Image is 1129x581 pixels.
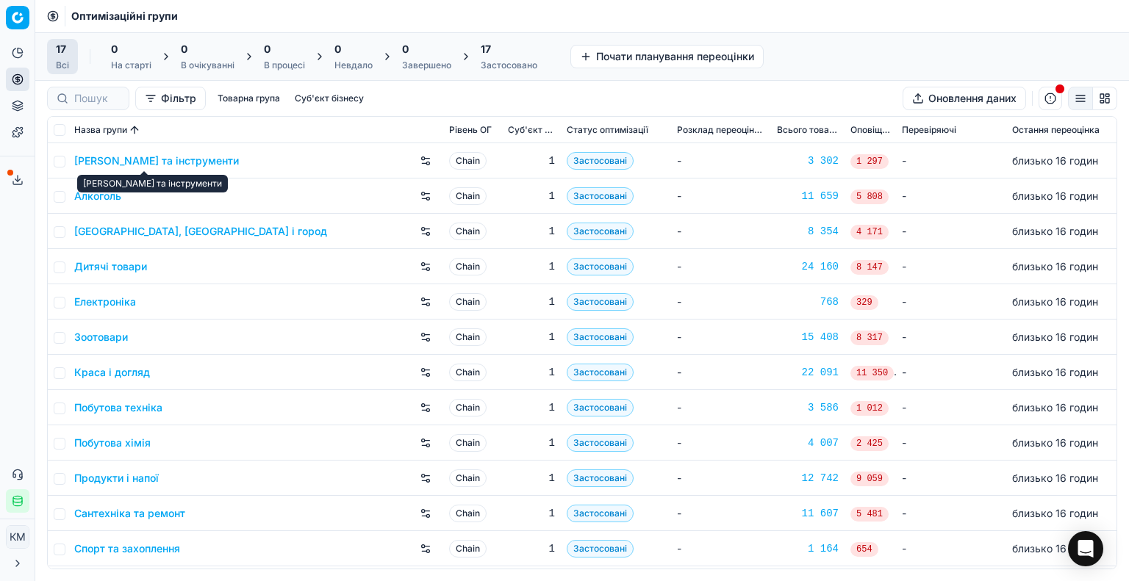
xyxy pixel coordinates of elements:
a: 24 160 [777,259,839,274]
div: 1 [508,224,555,239]
div: Open Intercom Messenger [1068,531,1103,566]
span: 0 [264,42,270,57]
span: близько 16 годин [1012,436,1098,449]
span: Chain [449,399,487,416]
span: близько 16 годин [1012,366,1098,378]
a: Зоотовари [74,330,128,344]
a: Спорт та захоплення [74,541,180,556]
span: близько 16 годин [1012,401,1098,414]
span: Всього товарів [777,124,839,136]
span: 17 [481,42,491,57]
div: На старті [111,59,151,71]
td: - [896,214,1006,249]
td: - [671,214,771,249]
a: [PERSON_NAME] та інструменти [74,154,239,168]
span: Застосовані [567,293,634,311]
td: - [671,320,771,355]
td: - [671,531,771,566]
a: Продукти і напої [74,471,159,486]
a: 15 408 [777,330,839,344]
span: КM [7,526,29,548]
button: Фільтр [135,87,206,110]
span: 9 059 [850,472,889,486]
a: 3 586 [777,400,839,415]
td: - [671,143,771,178]
span: 8 317 [850,331,889,345]
span: Chain [449,258,487,275]
div: В процесі [264,59,305,71]
span: Chain [449,434,487,452]
div: Всі [56,59,69,71]
button: Почати планування переоцінки [570,45,764,68]
a: 1 164 [777,541,839,556]
span: 8 147 [850,260,889,275]
span: 0 [334,42,341,57]
a: Побутова хімія [74,436,151,450]
div: В очікуванні [181,59,234,71]
button: Sorted by Назва групи ascending [127,123,142,137]
span: Назва групи [74,124,127,136]
td: - [896,178,1006,214]
span: 654 [850,542,878,557]
a: Дитячі товари [74,259,147,274]
span: Суб'єкт бізнесу [508,124,555,136]
div: 1 [508,295,555,309]
input: Пошук [74,91,120,106]
div: 1 [508,471,555,486]
div: 1 [508,259,555,274]
span: близько 16 годин [1012,154,1098,167]
td: - [896,461,1006,496]
a: Алкоголь [74,189,121,203]
span: Застосовані [567,469,634,487]
td: - [671,461,771,496]
span: Застосовані [567,152,634,170]
div: Завершено [402,59,451,71]
td: - [896,143,1006,178]
a: 11 607 [777,506,839,521]
a: [GEOGRAPHIC_DATA], [GEOGRAPHIC_DATA] і город [74,224,327,239]
span: Остання переоцінка [1012,124,1100,136]
span: Chain [449,223,487,240]
a: 22 091 [777,365,839,380]
a: 11 659 [777,189,839,203]
div: Застосовано [481,59,537,71]
a: 12 742 [777,471,839,486]
span: Застосовані [567,328,634,346]
span: Chain [449,152,487,170]
button: Суб'єкт бізнесу [289,90,370,107]
span: близько 16 годин [1012,542,1098,555]
span: близько 16 годин [1012,260,1098,273]
div: 1 [508,330,555,344]
span: 17 [56,42,66,57]
span: Перевіряючі [902,124,956,136]
span: Chain [449,469,487,487]
span: 0 [111,42,118,57]
span: 2 425 [850,436,889,451]
div: 4 007 [777,436,839,450]
button: КM [6,525,29,549]
span: близько 16 годин [1012,225,1098,237]
span: 0 [402,42,409,57]
div: 1 [508,436,555,450]
td: - [671,390,771,425]
a: Краса і догляд [74,365,150,380]
span: Chain [449,505,487,522]
td: - [671,355,771,390]
span: 329 [850,295,878,310]
td: - [896,425,1006,461]
div: Невдало [334,59,373,71]
td: - [671,496,771,531]
div: 1 [508,365,555,380]
td: - [671,178,771,214]
div: 1 [508,506,555,521]
span: Chain [449,293,487,311]
div: 1 [508,154,555,168]
span: 11 350 [850,366,894,380]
